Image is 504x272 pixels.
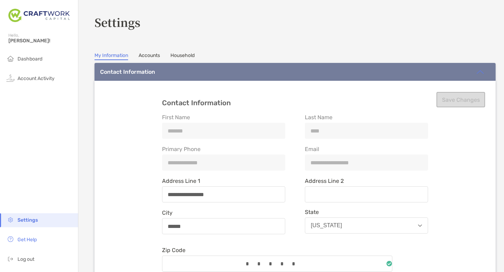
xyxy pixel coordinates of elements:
[6,54,15,63] img: household icon
[305,160,428,166] input: Email
[305,209,428,215] span: State
[162,261,386,267] input: Zip Codeinput is ready icon
[162,146,285,152] span: Primary Phone
[6,215,15,224] img: settings icon
[17,76,55,81] span: Account Activity
[305,114,428,121] span: Last Name
[6,235,15,243] img: get-help icon
[100,69,155,75] div: Contact Information
[162,99,428,107] h3: Contact Information
[162,178,285,184] span: Address Line 1
[162,128,285,134] input: First Name
[17,56,42,62] span: Dashboard
[8,3,70,28] img: Zoe Logo
[476,68,484,76] img: icon arrow
[162,114,285,121] span: First Name
[17,237,37,243] span: Get Help
[6,74,15,82] img: activity icon
[17,256,34,262] span: Log out
[311,222,342,229] div: [US_STATE]
[305,128,428,134] input: Last Name
[8,38,74,44] span: [PERSON_NAME]!
[139,52,160,60] a: Accounts
[162,247,392,253] span: Zip Code
[162,223,285,229] input: City
[386,261,392,266] img: input is ready icon
[162,160,285,166] input: Primary Phone
[305,146,428,152] span: Email
[94,14,496,30] h3: Settings
[6,255,15,263] img: logout icon
[305,178,428,184] span: Address Line 2
[305,192,428,198] input: Address Line 2
[17,217,38,223] span: Settings
[305,217,428,234] button: [US_STATE]
[170,52,195,60] a: Household
[94,52,128,60] a: My Information
[162,192,285,198] input: Address Line 1
[162,209,285,216] span: City
[418,224,422,227] img: Open dropdown arrow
